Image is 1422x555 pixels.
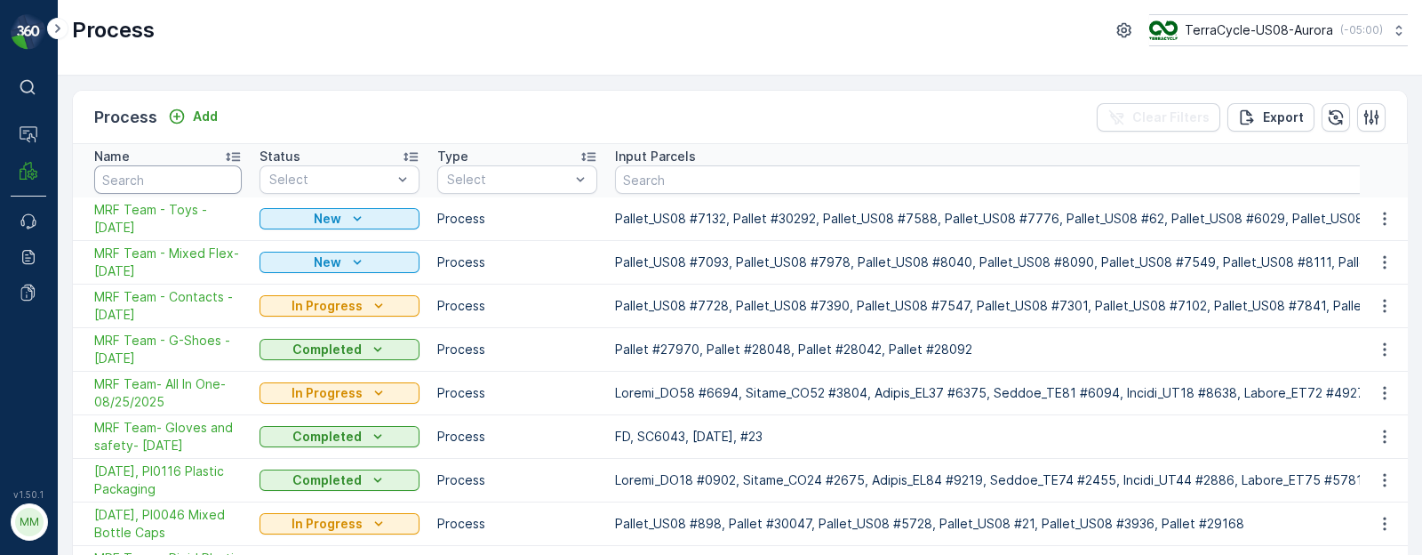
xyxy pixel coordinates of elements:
[72,16,155,44] p: Process
[193,108,218,125] p: Add
[11,14,46,50] img: logo
[94,332,242,367] span: MRF Team - G-Shoes - [DATE]
[437,515,597,533] p: Process
[314,253,341,271] p: New
[11,489,46,500] span: v 1.50.1
[1185,21,1333,39] p: TerraCycle-US08-Aurora
[260,295,419,317] button: In Progress
[94,105,157,130] p: Process
[94,506,242,542] span: [DATE], PI0046 Mixed Bottle Caps
[94,419,242,454] span: MRF Team- Gloves and safety- [DATE]
[1340,23,1383,37] p: ( -05:00 )
[437,471,597,489] p: Process
[260,252,419,273] button: New
[1263,109,1304,126] p: Export
[94,245,242,280] a: MRF Team - Mixed Flex- 09/04/2025
[94,375,242,411] a: MRF Team- All In One-08/25/2025
[292,471,362,489] p: Completed
[260,382,419,404] button: In Progress
[292,297,363,315] p: In Progress
[437,253,597,271] p: Process
[161,106,225,127] button: Add
[94,506,242,542] a: 08/19/25, PI0046 Mixed Bottle Caps
[260,339,419,360] button: Completed
[15,508,44,536] div: MM
[437,341,597,358] p: Process
[447,171,570,189] p: Select
[615,148,696,165] p: Input Parcels
[94,165,242,194] input: Search
[314,210,341,228] p: New
[94,288,242,324] a: MRF Team - Contacts - 08/26/2025
[94,201,242,237] a: MRF Team - Toys - 09/08/2025
[1097,103,1220,132] button: Clear Filters
[94,201,242,237] span: MRF Team - Toys - [DATE]
[11,503,46,541] button: MM
[94,419,242,454] a: MRF Team- Gloves and safety- 08/22/25
[260,148,300,165] p: Status
[94,288,242,324] span: MRF Team - Contacts - [DATE]
[94,462,242,498] span: [DATE], PI0116 Plastic Packaging
[437,384,597,402] p: Process
[437,297,597,315] p: Process
[437,210,597,228] p: Process
[1149,14,1408,46] button: TerraCycle-US08-Aurora(-05:00)
[1227,103,1314,132] button: Export
[1149,20,1178,40] img: image_ci7OI47.png
[94,148,130,165] p: Name
[437,428,597,446] p: Process
[437,148,468,165] p: Type
[94,332,242,367] a: MRF Team - G-Shoes - 08/25/2025
[269,171,392,189] p: Select
[260,513,419,535] button: In Progress
[292,341,362,358] p: Completed
[292,384,363,402] p: In Progress
[292,515,363,533] p: In Progress
[260,470,419,491] button: Completed
[260,426,419,447] button: Completed
[1132,109,1210,126] p: Clear Filters
[260,208,419,229] button: New
[292,428,362,446] p: Completed
[94,462,242,498] a: 08/20/25, PI0116 Plastic Packaging
[94,245,242,280] span: MRF Team - Mixed Flex- [DATE]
